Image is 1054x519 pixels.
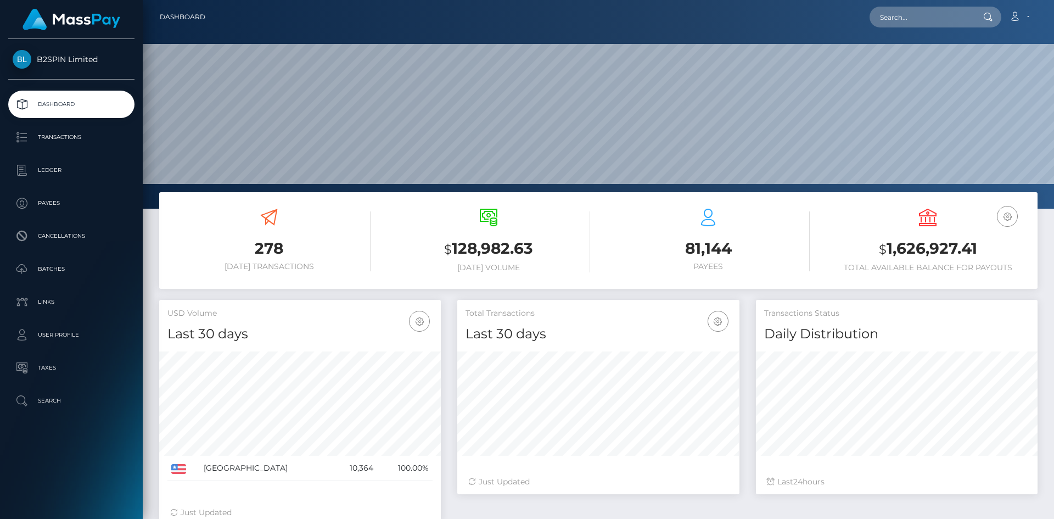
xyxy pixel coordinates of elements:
div: Just Updated [468,476,728,488]
img: US.png [171,464,186,474]
h5: USD Volume [167,308,433,319]
p: Links [13,294,130,310]
h6: Total Available Balance for Payouts [826,263,1029,272]
a: Dashboard [160,5,205,29]
a: Ledger [8,157,134,184]
h4: Daily Distribution [764,325,1029,344]
p: User Profile [13,327,130,343]
h6: [DATE] Volume [387,263,590,272]
p: Batches [13,261,130,277]
a: Cancellations [8,222,134,250]
h3: 128,982.63 [387,238,590,260]
h3: 278 [167,238,371,259]
h6: [DATE] Transactions [167,262,371,271]
div: Just Updated [170,507,430,518]
a: Dashboard [8,91,134,118]
h3: 1,626,927.41 [826,238,1029,260]
small: $ [444,242,452,257]
td: [GEOGRAPHIC_DATA] [200,456,332,481]
small: $ [879,242,887,257]
a: Batches [8,255,134,283]
div: Last hours [767,476,1027,488]
p: Ledger [13,162,130,178]
h5: Total Transactions [466,308,731,319]
td: 100.00% [377,456,433,481]
td: 10,364 [332,456,377,481]
p: Transactions [13,129,130,146]
a: Taxes [8,354,134,382]
h5: Transactions Status [764,308,1029,319]
h6: Payees [607,262,810,271]
p: Payees [13,195,130,211]
a: Payees [8,189,134,217]
a: Links [8,288,134,316]
a: Transactions [8,124,134,151]
a: Search [8,387,134,415]
h3: 81,144 [607,238,810,259]
input: Search... [870,7,973,27]
span: B2SPIN Limited [8,54,134,64]
span: 24 [793,477,803,487]
p: Dashboard [13,96,130,113]
p: Cancellations [13,228,130,244]
h4: Last 30 days [466,325,731,344]
img: MassPay Logo [23,9,120,30]
p: Search [13,393,130,409]
img: B2SPIN Limited [13,50,31,69]
p: Taxes [13,360,130,376]
a: User Profile [8,321,134,349]
h4: Last 30 days [167,325,433,344]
